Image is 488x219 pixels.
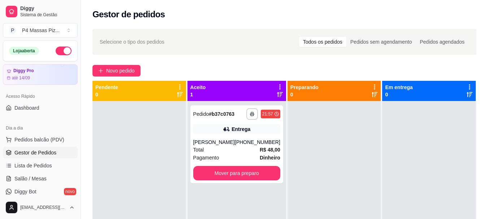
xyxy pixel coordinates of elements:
p: Pendente [95,84,118,91]
span: Pagamento [193,154,219,162]
p: 0 [95,91,118,98]
div: Todos os pedidos [299,37,346,47]
p: Em entrega [385,84,413,91]
p: Preparando [290,84,319,91]
span: Selecione o tipo dos pedidos [100,38,164,46]
strong: R$ 48,00 [260,147,280,153]
p: 0 [290,91,319,98]
strong: # b37c0763 [209,111,234,117]
span: Dashboard [14,104,39,111]
p: 1 [190,91,206,98]
button: Alterar Status [56,47,72,55]
span: Sistema de Gestão [20,12,75,18]
div: Pedidos sem agendamento [346,37,416,47]
span: P [9,27,16,34]
button: Pedidos balcão (PDV) [3,134,78,145]
a: Lista de Pedidos [3,160,78,171]
div: [PERSON_NAME] [193,139,235,146]
button: Mover para preparo [193,166,280,180]
span: Pedido [193,111,209,117]
div: Dia a dia [3,122,78,134]
button: Select a team [3,23,78,38]
a: Diggy Proaté 14/09 [3,64,78,85]
span: Gestor de Pedidos [14,149,56,156]
div: Loja aberta [9,47,39,55]
span: Diggy Bot [14,188,36,195]
article: até 14/09 [12,75,30,81]
span: [EMAIL_ADDRESS][DOMAIN_NAME] [20,205,66,210]
p: 0 [385,91,413,98]
span: Pedidos balcão (PDV) [14,136,64,143]
span: Salão / Mesas [14,175,47,182]
div: Pedidos agendados [416,37,468,47]
a: DiggySistema de Gestão [3,3,78,20]
div: P4 Massas Piz ... [22,27,60,34]
span: Total [193,146,204,154]
a: Dashboard [3,102,78,114]
article: Diggy Pro [13,68,34,74]
div: [PHONE_NUMBER] [235,139,280,146]
span: Novo pedido [106,67,135,75]
div: Entrega [232,126,250,133]
span: plus [98,68,103,73]
a: Gestor de Pedidos [3,147,78,158]
h2: Gestor de pedidos [92,9,165,20]
span: Lista de Pedidos [14,162,52,169]
div: 21:57 [262,111,273,117]
p: Aceito [190,84,206,91]
button: [EMAIL_ADDRESS][DOMAIN_NAME] [3,199,78,216]
a: Salão / Mesas [3,173,78,184]
div: Acesso Rápido [3,91,78,102]
a: Diggy Botnovo [3,186,78,197]
button: Novo pedido [92,65,141,76]
strong: Dinheiro [260,155,280,161]
span: Diggy [20,5,75,12]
